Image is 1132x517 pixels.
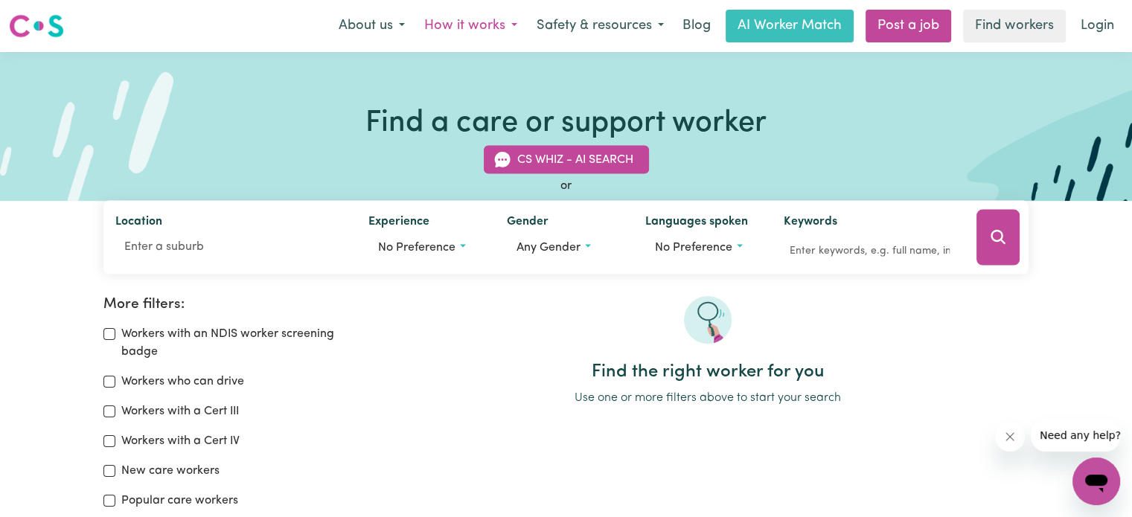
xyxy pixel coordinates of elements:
[121,402,239,420] label: Workers with a Cert III
[866,10,951,42] a: Post a job
[784,213,837,234] label: Keywords
[368,213,429,234] label: Experience
[995,422,1025,452] iframe: Close message
[368,234,483,262] button: Worker experience options
[645,213,748,234] label: Languages spoken
[507,213,549,234] label: Gender
[726,10,854,42] a: AI Worker Match
[115,234,345,260] input: Enter a suburb
[115,213,162,234] label: Location
[484,146,649,174] button: CS Whiz - AI Search
[121,432,240,450] label: Workers with a Cert IV
[9,10,90,22] span: Need any help?
[1072,10,1123,42] a: Login
[121,492,238,510] label: Popular care workers
[121,325,368,361] label: Workers with an NDIS worker screening badge
[386,389,1029,407] p: Use one or more filters above to start your search
[645,234,760,262] button: Worker language preferences
[674,10,720,42] a: Blog
[365,106,767,141] h1: Find a care or support worker
[329,10,415,42] button: About us
[1031,419,1120,452] iframe: Message from company
[976,210,1020,266] button: Search
[415,10,527,42] button: How it works
[121,373,244,391] label: Workers who can drive
[1072,457,1120,505] iframe: Button to launch messaging window
[655,242,732,254] span: No preference
[517,242,581,254] span: Any gender
[386,362,1029,383] h2: Find the right worker for you
[963,10,1066,42] a: Find workers
[103,177,1029,195] div: or
[527,10,674,42] button: Safety & resources
[378,242,455,254] span: No preference
[784,240,956,263] input: Enter keywords, e.g. full name, interests
[9,9,64,43] a: Careseekers logo
[121,462,220,480] label: New care workers
[507,234,621,262] button: Worker gender preference
[9,13,64,39] img: Careseekers logo
[103,296,368,313] h2: More filters:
